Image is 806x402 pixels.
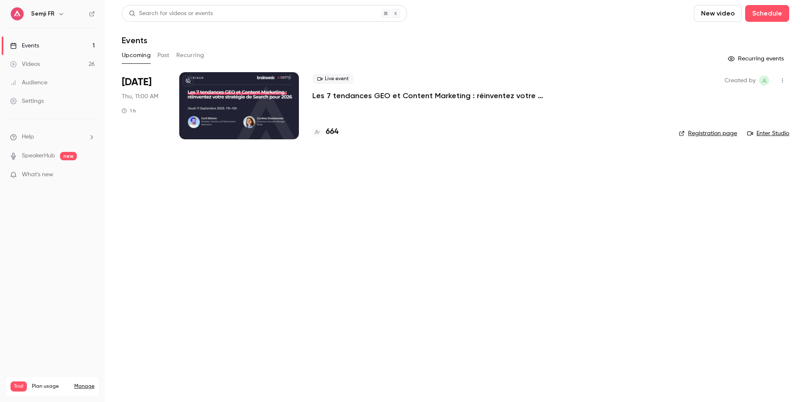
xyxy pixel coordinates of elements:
button: Recurring events [724,52,789,65]
button: Past [157,49,170,62]
span: Help [22,133,34,141]
a: 664 [312,126,338,138]
a: Enter Studio [747,129,789,138]
a: Manage [74,383,94,390]
h1: Events [122,35,147,45]
li: help-dropdown-opener [10,133,95,141]
span: What's new [22,170,53,179]
span: Live event [312,74,354,84]
span: Created by [725,76,756,86]
span: Jeanne Laboisse [759,76,769,86]
button: Recurring [176,49,204,62]
span: [DATE] [122,76,152,89]
span: Plan usage [32,383,69,390]
a: SpeakerHub [22,151,55,160]
div: 1 h [122,107,136,114]
span: new [60,152,77,160]
div: Settings [10,97,44,105]
div: Search for videos or events [129,9,213,18]
div: Events [10,42,39,50]
span: JL [762,76,767,86]
button: Schedule [745,5,789,22]
button: Upcoming [122,49,151,62]
div: Audience [10,78,47,87]
iframe: Noticeable Trigger [85,171,95,179]
div: Videos [10,60,40,68]
span: Trial [10,381,27,392]
h6: Semji FR [31,10,55,18]
a: Les 7 tendances GEO et Content Marketing : réinventez votre stratégie de Search pour 2026 [312,91,564,101]
a: Registration page [679,129,737,138]
button: New video [694,5,742,22]
img: Semji FR [10,7,24,21]
div: Sep 11 Thu, 11:00 AM (Europe/Paris) [122,72,166,139]
h4: 664 [326,126,338,138]
span: Thu, 11:00 AM [122,92,158,101]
